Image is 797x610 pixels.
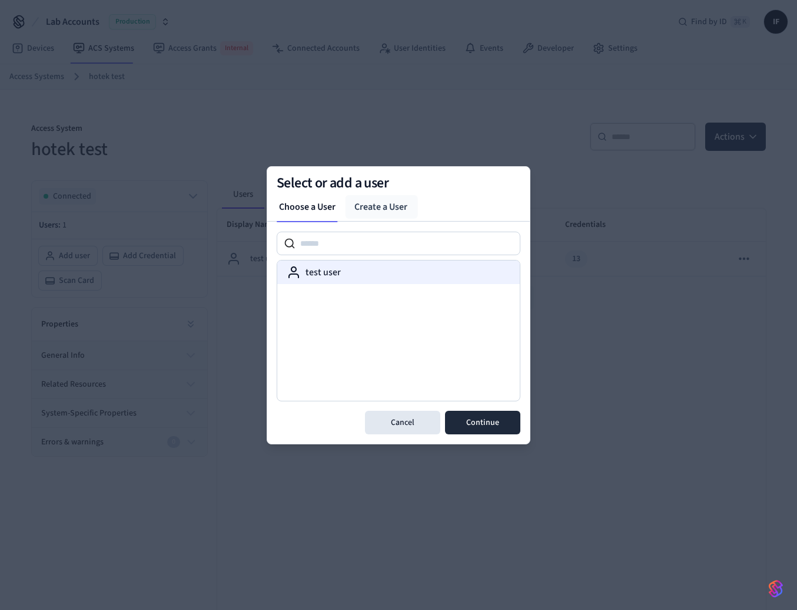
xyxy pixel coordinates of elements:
button: Continue [445,411,520,434]
img: SeamLogoGradient.69752ec5.svg [769,579,783,598]
button: Cancel [365,411,440,434]
h2: Select or add a user [277,176,520,190]
label: test user [305,265,341,279]
a: Choose a User [270,195,345,219]
a: Create a User [345,195,417,219]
